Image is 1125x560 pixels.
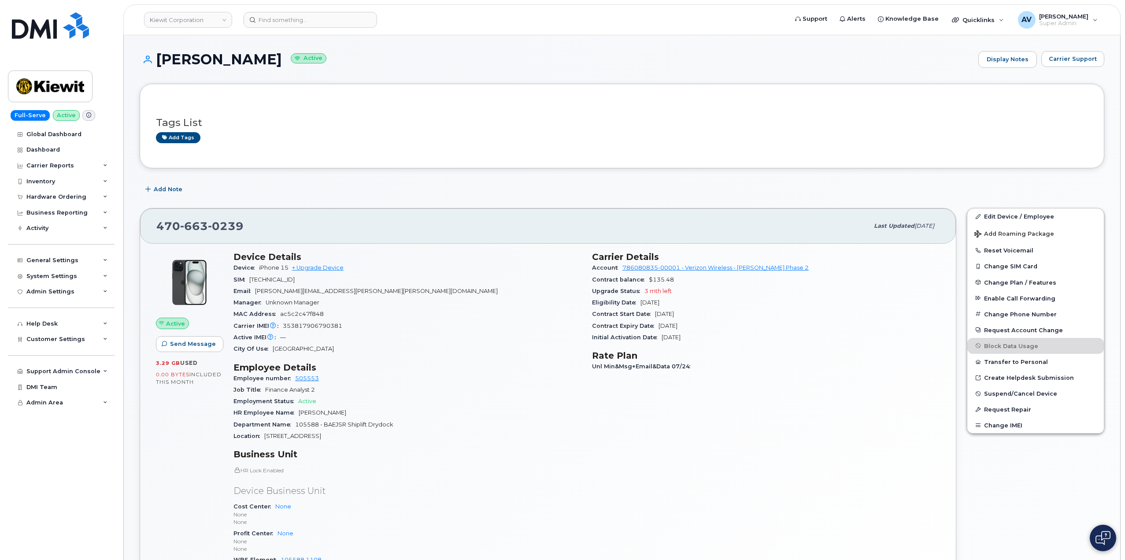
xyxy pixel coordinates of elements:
a: 786080835-00001 - Verizon Wireless - [PERSON_NAME] Phase 2 [622,264,809,271]
button: Block Data Usage [967,338,1104,354]
span: Add Roaming Package [974,230,1054,239]
span: HR Employee Name [233,409,299,416]
span: 3 mth left [644,288,672,294]
h3: Business Unit [233,449,581,460]
span: 470 [156,219,244,233]
span: [PERSON_NAME][EMAIL_ADDRESS][PERSON_NAME][PERSON_NAME][DOMAIN_NAME] [255,288,498,294]
a: None [275,503,291,510]
p: None [233,538,581,545]
span: Device [233,264,259,271]
a: Add tags [156,132,200,143]
a: None [278,530,293,537]
button: Request Repair [967,401,1104,417]
span: Initial Activation Date [592,334,662,341]
span: Employment Status [233,398,298,404]
span: City Of Use [233,345,273,352]
span: Employee number [233,375,295,382]
h3: Employee Details [233,362,581,373]
span: [DATE] [659,323,677,329]
span: 0.00 Bytes [156,371,189,378]
a: Edit Device / Employee [967,208,1104,224]
button: Send Message [156,336,223,352]
button: Change Phone Number [967,306,1104,322]
span: [GEOGRAPHIC_DATA] [273,345,334,352]
a: Display Notes [978,51,1037,68]
span: Last updated [874,223,914,229]
span: [TECHNICAL_ID] [249,276,295,283]
span: Contract Expiry Date [592,323,659,329]
span: Contract Start Date [592,311,655,317]
button: Change Plan / Features [967,274,1104,290]
h3: Device Details [233,252,581,262]
a: 505553 [295,375,319,382]
span: SIM [233,276,249,283]
span: Change Plan / Features [984,279,1056,286]
span: Active IMEI [233,334,280,341]
span: Carrier Support [1049,55,1097,63]
a: + Upgrade Device [292,264,344,271]
p: None [233,511,581,518]
span: [STREET_ADDRESS] [264,433,321,439]
span: Email [233,288,255,294]
img: iPhone_15_Black.png [163,256,216,309]
span: Enable Call Forwarding [984,295,1055,301]
span: Job Title [233,386,265,393]
span: [DATE] [655,311,674,317]
span: [DATE] [662,334,681,341]
span: Unknown Manager [266,299,319,306]
span: Active [166,319,185,328]
span: used [180,360,198,366]
p: HR Lock Enabled [233,467,581,474]
button: Reset Voicemail [967,242,1104,258]
h3: Carrier Details [592,252,940,262]
span: Add Note [154,185,182,193]
span: [PERSON_NAME] [299,409,346,416]
span: Location [233,433,264,439]
span: Eligibility Date [592,299,640,306]
span: [DATE] [640,299,659,306]
h3: Tags List [156,117,1088,128]
button: Suspend/Cancel Device [967,386,1104,401]
span: Suspend/Cancel Device [984,390,1057,397]
img: Open chat [1095,531,1110,545]
span: ac5c2c47f848 [280,311,324,317]
span: Account [592,264,622,271]
span: 663 [180,219,208,233]
span: Contract balance [592,276,649,283]
span: 0239 [208,219,244,233]
h1: [PERSON_NAME] [140,52,974,67]
button: Enable Call Forwarding [967,290,1104,306]
button: Request Account Change [967,322,1104,338]
p: Device Business Unit [233,485,581,497]
span: Department Name [233,421,295,428]
button: Transfer to Personal [967,354,1104,370]
span: Profit Center [233,530,278,537]
small: Active [291,53,326,63]
span: Send Message [170,340,216,348]
p: None [233,545,581,553]
button: Change SIM Card [967,258,1104,274]
button: Carrier Support [1041,51,1104,67]
span: 105588 - BAEJSR Shiplift Drydock [295,421,393,428]
span: 3.29 GB [156,360,180,366]
h3: Rate Plan [592,350,940,361]
p: None [233,518,581,526]
span: [DATE] [914,223,934,229]
button: Add Roaming Package [967,224,1104,242]
button: Change IMEI [967,417,1104,433]
span: Active [298,398,316,404]
span: — [280,334,286,341]
span: Carrier IMEI [233,323,283,329]
span: Unl Min&Msg+Email&Data 07/24 [592,363,695,370]
span: Cost Center [233,503,275,510]
span: Finance Analyst 2 [265,386,315,393]
span: Upgrade Status [592,288,644,294]
span: 353817906790381 [283,323,342,329]
a: Create Helpdesk Submission [967,370,1104,386]
span: MAC Address [233,311,280,317]
button: Add Note [140,182,190,197]
span: $135.48 [649,276,674,283]
span: iPhone 15 [259,264,289,271]
span: Manager [233,299,266,306]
